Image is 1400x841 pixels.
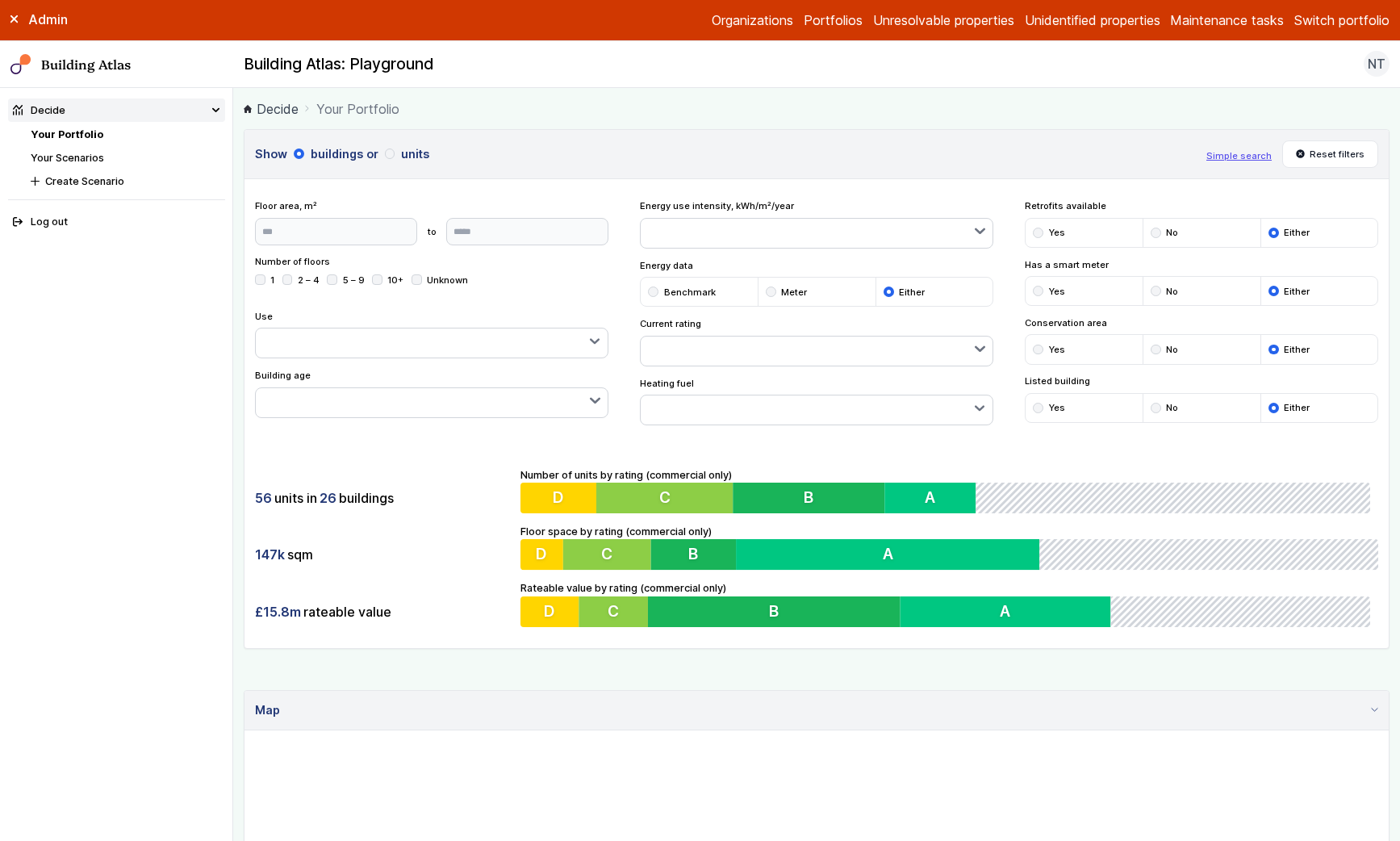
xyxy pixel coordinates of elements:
button: D [520,596,579,627]
span: Conservation area [1025,316,1379,329]
div: Heating fuel [640,377,994,426]
span: Has a smart meter [1025,258,1379,271]
button: B [650,539,736,570]
button: A [904,596,1116,627]
button: D [520,539,563,570]
span: A [1005,601,1015,621]
span: 56 [255,489,272,507]
span: C [608,601,620,621]
button: B [649,596,904,627]
div: Number of units by rating (commercial only) [520,467,1379,514]
a: Maintenance tasks [1170,10,1284,30]
button: C [579,596,650,627]
span: NT [1368,54,1385,73]
span: D [544,601,555,621]
div: Floor space by rating (commercial only) [520,524,1379,571]
div: Current rating [640,317,994,366]
div: Decide [13,103,65,118]
form: to [255,218,609,245]
button: Simple search [1206,149,1272,162]
button: D [520,483,597,513]
span: D [536,545,547,564]
button: C [597,483,735,513]
summary: Map [244,691,1389,730]
div: units in buildings [255,483,510,513]
button: Create Scenario [26,169,225,193]
button: C [562,539,650,570]
button: Switch portfolio [1294,10,1390,30]
div: Floor area, m² [255,199,609,245]
a: Your Portfolio [31,128,103,140]
span: 26 [320,489,336,507]
button: B [735,483,888,513]
a: Decide [244,99,299,119]
a: Organizations [712,10,793,30]
a: Portfolios [804,10,863,30]
a: Unresolvable properties [873,10,1014,30]
span: £15.8m [255,603,301,621]
button: A [888,483,980,513]
a: Unidentified properties [1025,10,1160,30]
div: Energy data [640,259,994,308]
div: rateable value [255,596,510,627]
summary: Decide [8,98,225,122]
button: A [736,539,1039,570]
div: Building age [255,369,609,418]
div: Use [255,310,609,359]
span: B [688,545,698,564]
h3: Show [255,145,1196,163]
button: Reset filters [1282,140,1379,168]
div: Rateable value by rating (commercial only) [520,580,1379,627]
div: Energy use intensity, kWh/m²/year [640,199,994,249]
a: Your Scenarios [31,152,104,164]
img: main-0bbd2752.svg [10,54,31,75]
span: C [660,487,671,507]
span: B [806,487,816,507]
span: Listed building [1025,374,1379,387]
span: C [601,545,612,564]
span: A [929,487,939,507]
div: Number of floors [255,255,609,299]
button: NT [1364,51,1390,77]
span: Retrofits available [1025,199,1379,212]
span: B [771,601,781,621]
span: Your Portfolio [316,99,399,119]
span: A [882,545,892,564]
h2: Building Atlas: Playground [244,54,434,75]
button: Log out [8,211,225,234]
span: D [553,487,564,507]
span: 147k [255,546,285,563]
div: sqm [255,539,510,570]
